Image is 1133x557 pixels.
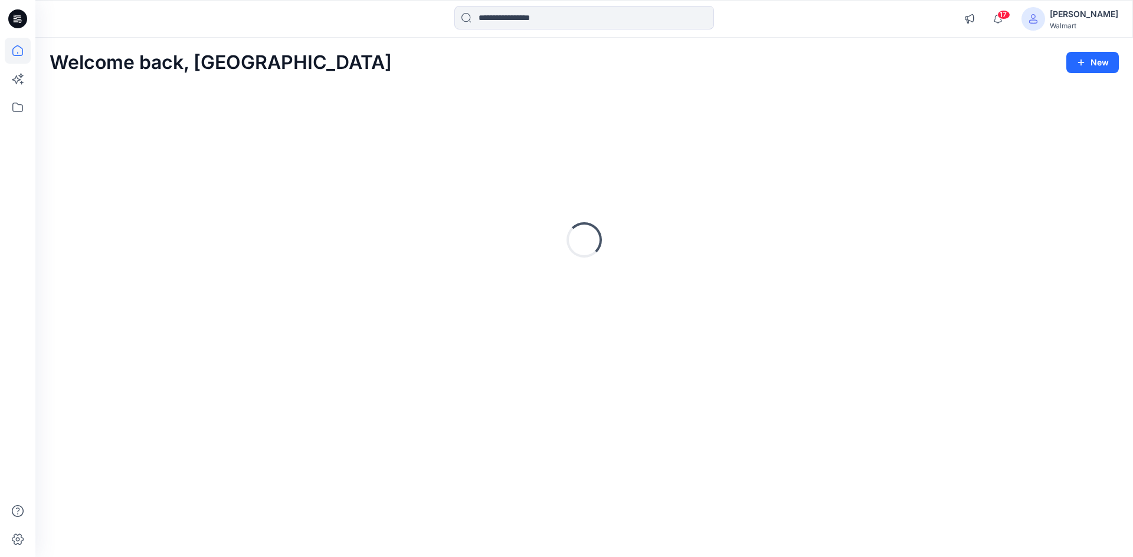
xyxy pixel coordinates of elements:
[1050,7,1118,21] div: [PERSON_NAME]
[1050,21,1118,30] div: Walmart
[50,52,392,74] h2: Welcome back, [GEOGRAPHIC_DATA]
[1029,14,1038,24] svg: avatar
[1066,52,1119,73] button: New
[997,10,1010,19] span: 17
